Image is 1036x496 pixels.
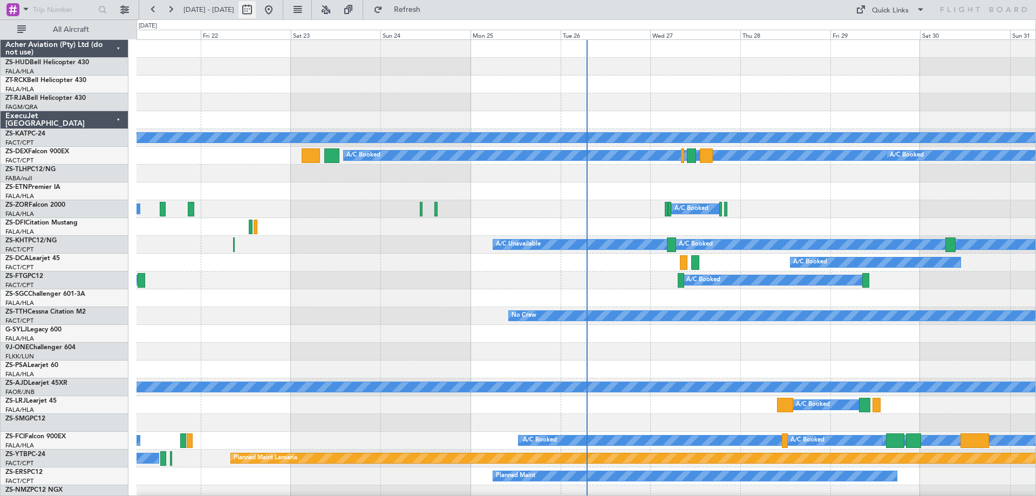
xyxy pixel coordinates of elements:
[33,2,95,18] input: Trip Number
[5,398,57,404] a: ZS-LRJLearjet 45
[385,6,430,13] span: Refresh
[291,30,381,39] div: Sat 23
[5,451,45,458] a: ZS-YTBPC-24
[686,272,720,288] div: A/C Booked
[5,103,38,111] a: FAGM/QRA
[5,255,29,262] span: ZS-DCA
[496,468,535,484] div: Planned Maint
[471,30,561,39] div: Mon 25
[346,147,380,164] div: A/C Booked
[5,352,34,361] a: FLKK/LUN
[12,21,117,38] button: All Aircraft
[5,380,28,386] span: ZS-AJD
[5,299,34,307] a: FALA/HLA
[5,95,26,101] span: ZT-RJA
[561,30,651,39] div: Tue 26
[5,291,85,297] a: ZS-SGCChallenger 601-3A
[5,281,33,289] a: FACT/CPT
[5,406,34,414] a: FALA/HLA
[5,202,29,208] span: ZS-ZOR
[679,236,713,253] div: A/C Booked
[512,308,536,324] div: No Crew
[5,335,34,343] a: FALA/HLA
[5,469,43,475] a: ZS-ERSPC12
[650,30,740,39] div: Wed 27
[5,273,43,280] a: ZS-FTGPC12
[850,1,930,18] button: Quick Links
[793,254,827,270] div: A/C Booked
[5,237,28,244] span: ZS-KHT
[496,236,541,253] div: A/C Unavailable
[5,184,28,191] span: ZS-ETN
[5,246,33,254] a: FACT/CPT
[5,237,57,244] a: ZS-KHTPC12/NG
[5,77,86,84] a: ZT-RCKBell Helicopter 430
[796,397,830,413] div: A/C Booked
[5,317,33,325] a: FACT/CPT
[28,26,114,33] span: All Aircraft
[5,192,34,200] a: FALA/HLA
[5,344,76,351] a: 9J-ONEChallenger 604
[5,139,33,147] a: FACT/CPT
[5,220,78,226] a: ZS-DFICitation Mustang
[5,469,27,475] span: ZS-ERS
[5,174,32,182] a: FABA/null
[5,157,33,165] a: FACT/CPT
[523,432,557,449] div: A/C Booked
[5,77,27,84] span: ZT-RCK
[5,263,33,271] a: FACT/CPT
[5,344,29,351] span: 9J-ONE
[5,362,58,369] a: ZS-PSALearjet 60
[5,380,67,386] a: ZS-AJDLearjet 45XR
[5,487,63,493] a: ZS-NMZPC12 NGX
[369,1,433,18] button: Refresh
[740,30,830,39] div: Thu 28
[5,67,34,76] a: FALA/HLA
[5,388,35,396] a: FAOR/JNB
[5,202,65,208] a: ZS-ZORFalcon 2000
[5,309,28,315] span: ZS-TTH
[5,148,69,155] a: ZS-DEXFalcon 900EX
[830,30,921,39] div: Fri 29
[5,166,27,173] span: ZS-TLH
[5,327,27,333] span: G-SYLJ
[5,59,89,66] a: ZS-HUDBell Helicopter 430
[5,210,34,218] a: FALA/HLA
[872,5,909,16] div: Quick Links
[5,85,34,93] a: FALA/HLA
[5,433,25,440] span: ZS-FCI
[790,432,824,449] div: A/C Booked
[5,148,28,155] span: ZS-DEX
[201,30,291,39] div: Fri 22
[5,309,86,315] a: ZS-TTHCessna Citation M2
[5,95,86,101] a: ZT-RJABell Helicopter 430
[5,433,66,440] a: ZS-FCIFalcon 900EX
[139,22,157,31] div: [DATE]
[5,398,26,404] span: ZS-LRJ
[5,459,33,467] a: FACT/CPT
[5,416,30,422] span: ZS-SMG
[183,5,234,15] span: [DATE] - [DATE]
[5,59,30,66] span: ZS-HUD
[5,416,45,422] a: ZS-SMGPC12
[5,370,34,378] a: FALA/HLA
[5,131,45,137] a: ZS-KATPC-24
[380,30,471,39] div: Sun 24
[674,201,708,217] div: A/C Booked
[890,147,924,164] div: A/C Booked
[5,228,34,236] a: FALA/HLA
[5,273,28,280] span: ZS-FTG
[111,30,201,39] div: Thu 21
[5,487,30,493] span: ZS-NMZ
[5,184,60,191] a: ZS-ETNPremier IA
[5,477,33,485] a: FACT/CPT
[5,327,62,333] a: G-SYLJLegacy 600
[5,166,56,173] a: ZS-TLHPC12/NG
[5,441,34,450] a: FALA/HLA
[5,451,28,458] span: ZS-YTB
[5,362,28,369] span: ZS-PSA
[5,220,25,226] span: ZS-DFI
[5,255,60,262] a: ZS-DCALearjet 45
[5,131,28,137] span: ZS-KAT
[5,291,28,297] span: ZS-SGC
